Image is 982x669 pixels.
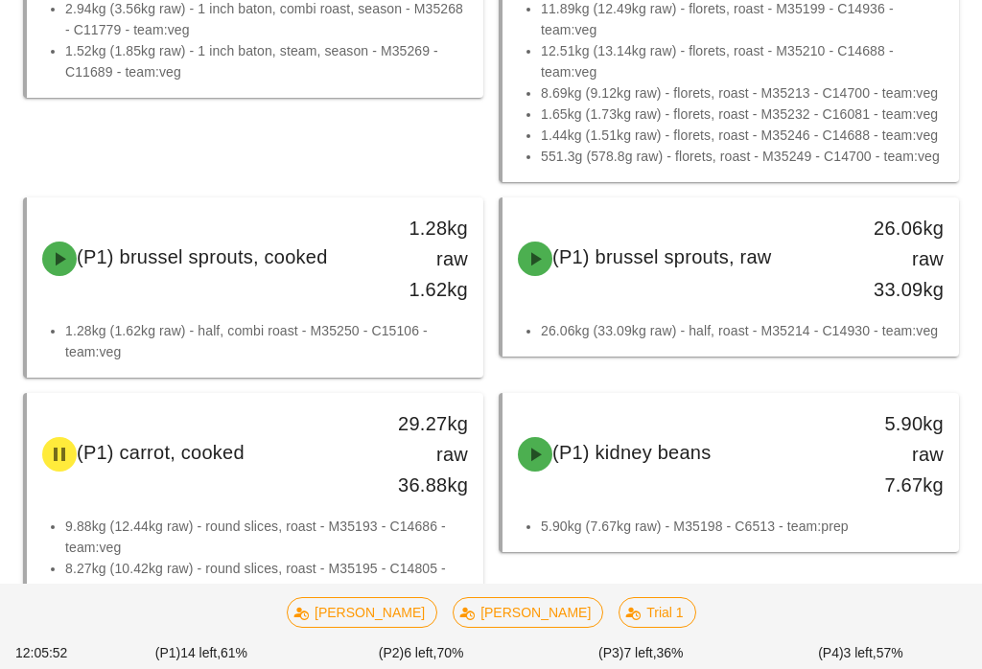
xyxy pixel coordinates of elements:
div: (P3) 36% [531,639,751,667]
span: Trial 1 [631,598,683,627]
li: 26.06kg (33.09kg raw) - half, roast - M35214 - C14930 - team:veg [541,320,944,341]
div: 29.27kg raw 36.88kg [379,408,468,500]
div: (P1) 61% [91,639,311,667]
span: 7 left, [623,645,656,660]
span: (P1) brussel sprouts, raw [552,246,772,267]
li: 12.51kg (13.14kg raw) - florets, roast - M35210 - C14688 - team:veg [541,40,944,82]
li: 9.88kg (12.44kg raw) - round slices, roast - M35193 - C14686 - team:veg [65,516,468,558]
span: (P1) carrot, cooked [77,442,245,463]
span: 6 left, [404,645,436,660]
li: 5.90kg (7.67kg raw) - M35198 - C6513 - team:prep [541,516,944,537]
span: [PERSON_NAME] [299,598,425,627]
li: 1.28kg (1.62kg raw) - half, combi roast - M35250 - C15106 - team:veg [65,320,468,362]
span: [PERSON_NAME] [465,598,591,627]
li: 1.65kg (1.73kg raw) - florets, roast - M35232 - C16081 - team:veg [541,104,944,125]
li: 551.3g (578.8g raw) - florets, roast - M35249 - C14700 - team:veg [541,146,944,167]
div: 12:05:52 [12,639,91,667]
li: 8.69kg (9.12kg raw) - florets, roast - M35213 - C14700 - team:veg [541,82,944,104]
span: (P1) kidney beans [552,442,711,463]
div: (P4) 57% [751,639,970,667]
span: 3 left, [844,645,877,660]
div: 5.90kg raw 7.67kg [854,408,944,500]
div: 1.28kg raw 1.62kg [379,213,468,305]
span: (P1) brussel sprouts, cooked [77,246,328,267]
div: 26.06kg raw 33.09kg [854,213,944,305]
span: 14 left, [180,645,221,660]
div: (P2) 70% [312,639,531,667]
li: 1.44kg (1.51kg raw) - florets, roast - M35246 - C14688 - team:veg [541,125,944,146]
li: 8.27kg (10.42kg raw) - round slices, roast - M35195 - C14805 - team:veg [65,558,468,600]
li: 1.52kg (1.85kg raw) - 1 inch baton, steam, season - M35269 - C11689 - team:veg [65,40,468,82]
